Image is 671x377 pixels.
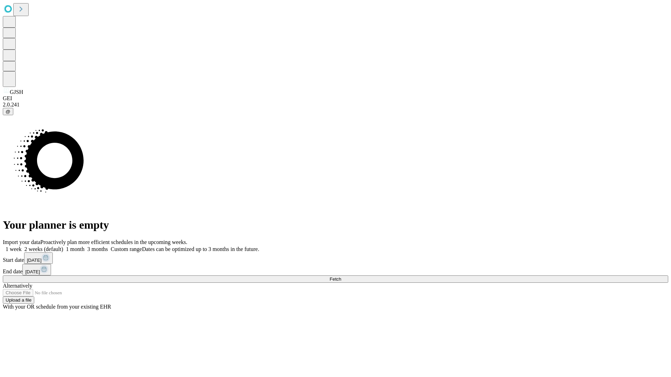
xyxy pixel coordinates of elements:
span: [DATE] [25,269,40,274]
h1: Your planner is empty [3,219,668,231]
div: 2.0.241 [3,102,668,108]
button: Upload a file [3,296,34,304]
span: Dates can be optimized up to 3 months in the future. [142,246,259,252]
span: 1 week [6,246,22,252]
span: 2 weeks (default) [24,246,63,252]
span: GJSH [10,89,23,95]
span: Fetch [330,276,341,282]
span: 1 month [66,246,85,252]
span: [DATE] [27,258,42,263]
span: Custom range [111,246,142,252]
span: @ [6,109,10,114]
span: Alternatively [3,283,32,289]
span: With your OR schedule from your existing EHR [3,304,111,310]
div: End date [3,264,668,275]
span: Proactively plan more efficient schedules in the upcoming weeks. [41,239,187,245]
button: Fetch [3,275,668,283]
button: [DATE] [22,264,51,275]
span: Import your data [3,239,41,245]
div: GEI [3,95,668,102]
div: Start date [3,252,668,264]
span: 3 months [87,246,108,252]
button: [DATE] [24,252,53,264]
button: @ [3,108,13,115]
